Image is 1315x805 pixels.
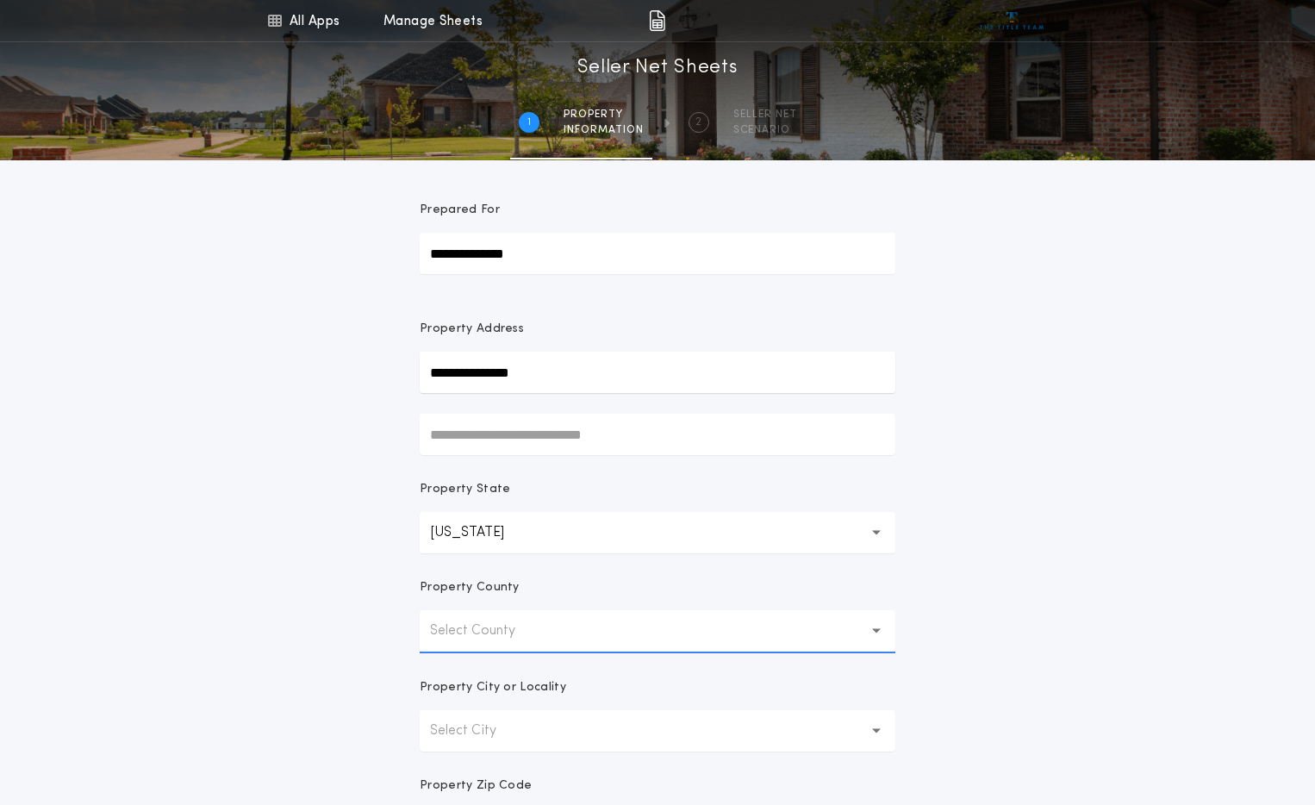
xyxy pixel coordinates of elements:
p: Property County [420,579,520,596]
button: Select County [420,610,895,652]
img: img [649,10,665,31]
span: SELLER NET [733,108,797,122]
p: Select County [430,621,543,641]
p: Prepared For [420,202,500,219]
h2: 2 [695,115,701,129]
span: SCENARIO [733,123,797,137]
p: [US_STATE] [430,522,532,543]
p: Property Address [420,321,895,338]
p: Property City or Locality [420,679,566,696]
span: Property [564,108,644,122]
button: Select City [420,710,895,752]
button: [US_STATE] [420,512,895,553]
img: vs-icon [980,12,1044,29]
h2: 1 [527,115,531,129]
p: Property Zip Code [420,777,532,795]
input: Prepared For [420,233,895,274]
h1: Seller Net Sheets [577,54,739,82]
span: information [564,123,644,137]
p: Select City [430,721,524,741]
p: Property State [420,481,510,498]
